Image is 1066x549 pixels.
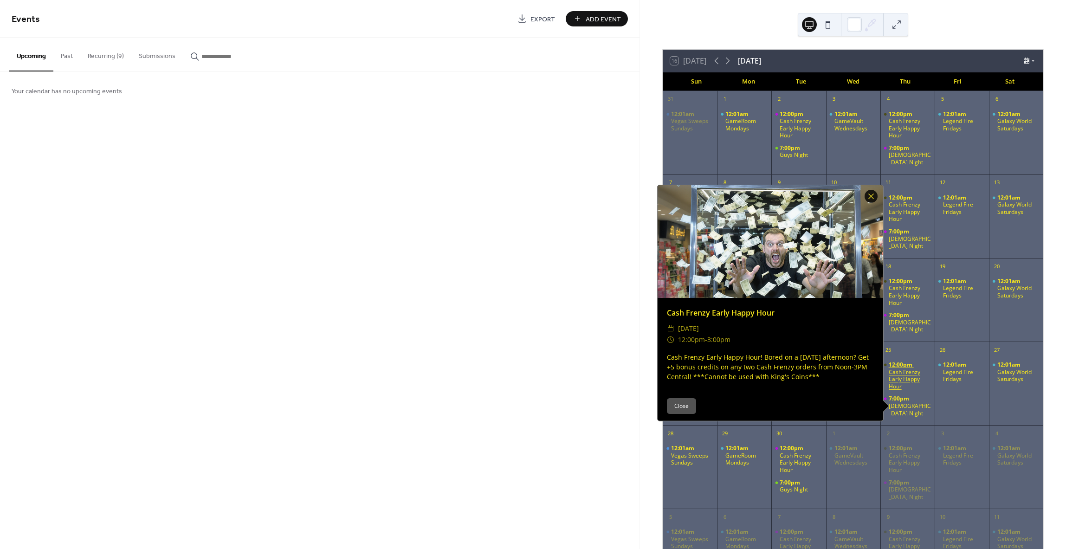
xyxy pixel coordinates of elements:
[827,72,879,91] div: Wed
[667,334,674,345] div: ​
[997,452,1040,466] div: Galaxy World Saturdays
[667,323,674,334] div: ​
[997,368,1040,383] div: Galaxy World Saturdays
[889,368,931,390] div: Cash Frenzy Early Happy Hour
[935,278,989,299] div: Legend Fire Fridays
[983,72,1036,91] div: Sat
[834,445,859,452] span: 12:01am
[879,72,931,91] div: Thu
[678,323,699,334] span: [DATE]
[997,110,1022,118] span: 12:01am
[997,278,1022,285] span: 12:01am
[586,14,621,24] span: Add Event
[889,144,911,152] span: 7:00pm
[997,117,1040,132] div: Galaxy World Saturdays
[889,284,931,306] div: Cash Frenzy Early Happy Hour
[889,311,911,319] span: 7:00pm
[720,178,730,188] div: 8
[780,479,801,486] span: 7:00pm
[880,311,935,333] div: Ladies Night
[992,345,1002,355] div: 27
[997,284,1040,299] div: Galaxy World Saturdays
[665,512,676,522] div: 5
[889,528,914,536] span: 12:00pm
[671,117,713,132] div: Vegas Sweeps Sundays
[937,512,948,522] div: 10
[889,194,914,201] span: 12:00pm
[992,261,1002,271] div: 20
[880,361,935,390] div: Cash Frenzy Early Happy Hour
[935,110,989,132] div: Legend Fire Fridays
[989,110,1043,132] div: Galaxy World Saturdays
[889,395,911,402] span: 7:00pm
[780,110,805,118] span: 12:00pm
[880,445,935,473] div: Cash Frenzy Early Happy Hour
[883,178,893,188] div: 11
[883,512,893,522] div: 9
[989,278,1043,299] div: Galaxy World Saturdays
[889,117,931,139] div: Cash Frenzy Early Happy Hour
[997,194,1022,201] span: 12:01am
[771,144,826,159] div: Guys Night
[723,72,775,91] div: Mon
[829,94,839,104] div: 3
[943,284,985,299] div: Legend Fire Fridays
[780,452,822,474] div: Cash Frenzy Early Happy Hour
[989,194,1043,216] div: Galaxy World Saturdays
[663,445,717,466] div: Vegas Sweeps Sundays
[725,445,750,452] span: 12:01am
[771,445,826,473] div: Cash Frenzy Early Happy Hour
[774,428,784,439] div: 30
[889,201,931,223] div: Cash Frenzy Early Happy Hour
[880,194,935,223] div: Cash Frenzy Early Happy Hour
[667,398,696,414] button: Close
[997,201,1040,215] div: Galaxy World Saturdays
[80,38,131,71] button: Recurring (9)
[880,278,935,306] div: Cash Frenzy Early Happy Hour
[943,110,968,118] span: 12:01am
[826,445,880,466] div: GameVault Wednesdays
[658,352,883,381] div: Cash Frenzy Early Happy Hour! Bored on a [DATE] afternoon? Get +5 bonus credits on any two Cash F...
[943,445,968,452] span: 12:01am
[671,445,696,452] span: 12:01am
[834,110,859,118] span: 12:01am
[935,445,989,466] div: Legend Fire Fridays
[880,228,935,250] div: Ladies Night
[997,445,1022,452] span: 12:01am
[943,452,985,466] div: Legend Fire Fridays
[771,110,826,139] div: Cash Frenzy Early Happy Hour
[880,479,935,501] div: Ladies Night
[931,72,984,91] div: Fri
[780,528,805,536] span: 12:00pm
[943,368,985,383] div: Legend Fire Fridays
[510,11,562,26] a: Export
[530,14,555,24] span: Export
[989,361,1043,383] div: Galaxy World Saturdays
[663,110,717,132] div: Vegas Sweeps Sundays
[834,452,877,466] div: GameVault Wednesdays
[707,334,730,345] span: 3:00pm
[658,307,883,318] div: Cash Frenzy Early Happy Hour
[989,445,1043,466] div: Galaxy World Saturdays
[725,117,768,132] div: GameRoom Mondays
[935,361,989,383] div: Legend Fire Fridays
[53,38,80,71] button: Past
[992,428,1002,439] div: 4
[834,528,859,536] span: 12:01am
[774,94,784,104] div: 2
[889,228,911,235] span: 7:00pm
[780,117,822,139] div: Cash Frenzy Early Happy Hour
[937,428,948,439] div: 3
[883,428,893,439] div: 2
[829,428,839,439] div: 1
[880,144,935,166] div: Ladies Night
[997,361,1022,368] span: 12:01am
[889,486,931,500] div: [DEMOGRAPHIC_DATA] Night
[829,178,839,188] div: 10
[880,110,935,139] div: Cash Frenzy Early Happy Hour
[834,117,877,132] div: GameVault Wednesdays
[943,117,985,132] div: Legend Fire Fridays
[670,72,723,91] div: Sun
[780,151,808,159] div: Guys Night
[943,194,968,201] span: 12:01am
